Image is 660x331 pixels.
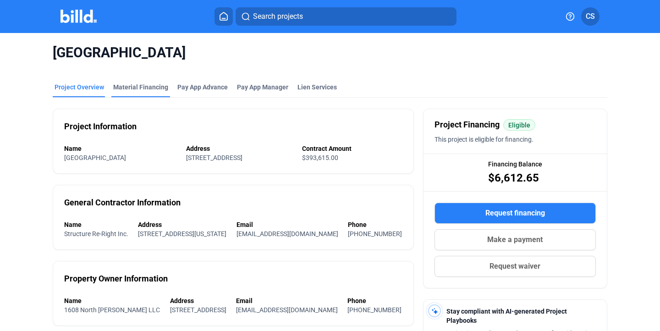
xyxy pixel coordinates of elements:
div: Phone [348,220,402,229]
div: Address [186,144,293,153]
button: Make a payment [434,229,596,250]
div: Email [236,296,338,305]
span: $393,615.00 [302,154,338,161]
div: Email [236,220,339,229]
div: Contract Amount [302,144,402,153]
span: Request financing [485,208,545,219]
span: Make a payment [487,234,543,245]
span: Pay App Manager [237,83,288,92]
div: Name [64,144,177,153]
div: Address [170,296,227,305]
mat-chip: Eligible [503,119,535,131]
div: General Contractor Information [64,196,181,209]
span: Structure Re-Right Inc. [64,230,128,237]
span: Search projects [253,11,303,22]
button: Search projects [236,7,456,26]
img: Billd Company Logo [60,10,97,23]
div: Name [64,220,129,229]
div: Name [64,296,160,305]
span: [EMAIL_ADDRESS][DOMAIN_NAME] [236,230,338,237]
span: [GEOGRAPHIC_DATA] [53,44,607,61]
span: Request waiver [489,261,540,272]
span: [EMAIL_ADDRESS][DOMAIN_NAME] [236,306,338,314]
span: Stay compliant with AI-generated Project Playbooks [446,308,567,324]
span: [STREET_ADDRESS] [170,306,226,314]
div: Project Overview [55,83,104,92]
span: [PHONE_NUMBER] [348,230,402,237]
span: [GEOGRAPHIC_DATA] [64,154,126,161]
div: Project Information [64,120,137,133]
button: Request financing [434,203,596,224]
div: Address [138,220,227,229]
span: Financing Balance [488,160,542,169]
button: CS [581,7,599,26]
div: Lien Services [297,83,337,92]
button: Request waiver [434,256,596,277]
div: Material Financing [113,83,168,92]
span: This project is eligible for financing. [434,136,533,143]
span: Project Financing [434,118,500,131]
div: Phone [347,296,402,305]
span: [STREET_ADDRESS] [186,154,242,161]
span: 1608 North [PERSON_NAME] LLC [64,306,160,314]
span: CS [586,11,595,22]
span: $6,612.65 [488,171,539,185]
div: Pay App Advance [177,83,228,92]
span: [STREET_ADDRESS][US_STATE] [138,230,226,237]
span: [PHONE_NUMBER] [347,306,401,314]
div: Property Owner Information [64,272,168,285]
